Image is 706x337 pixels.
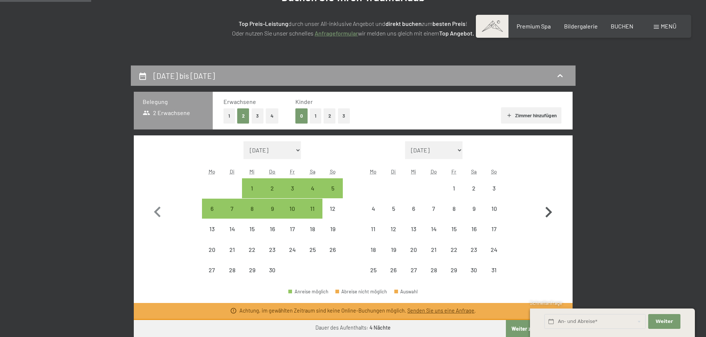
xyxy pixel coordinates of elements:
[391,168,396,175] abbr: Dienstag
[202,199,222,219] div: Mon Apr 06 2026
[269,168,275,175] abbr: Donnerstag
[464,239,484,259] div: Sat May 23 2026
[484,199,504,219] div: Anreise nicht möglich
[249,168,255,175] abbr: Mittwoch
[239,307,476,314] div: Achtung, im gewählten Zeitraum sind keine Online-Buchungen möglich. .
[611,23,633,30] a: BUCHEN
[384,199,404,219] div: Anreise nicht möglich
[262,239,282,259] div: Anreise nicht möglich
[464,199,484,219] div: Sat May 09 2026
[364,267,382,286] div: 25
[303,226,322,245] div: 18
[222,260,242,280] div: Tue Apr 28 2026
[242,199,262,219] div: Anreise möglich
[444,219,464,239] div: Fri May 15 2026
[464,260,484,280] div: Sat May 30 2026
[465,247,483,265] div: 23
[239,20,288,27] strong: Top Preis-Leistung
[407,307,474,314] a: Senden Sie uns eine Anfrage
[424,260,444,280] div: Anreise nicht möglich
[648,314,680,329] button: Weiter
[384,239,404,259] div: Tue May 19 2026
[404,239,424,259] div: Anreise nicht möglich
[530,300,562,306] span: Schnellanfrage
[283,247,302,265] div: 24
[404,260,424,280] div: Wed May 27 2026
[203,226,221,245] div: 13
[464,219,484,239] div: Sat May 16 2026
[282,199,302,219] div: Fri Apr 10 2026
[370,168,377,175] abbr: Montag
[283,185,302,204] div: 3
[485,267,503,286] div: 31
[404,199,424,219] div: Wed May 06 2026
[404,239,424,259] div: Wed May 20 2026
[363,199,383,219] div: Mon May 04 2026
[315,324,391,331] div: Dauer des Aufenthalts:
[424,206,443,224] div: 7
[262,199,282,219] div: Anreise möglich
[404,219,424,239] div: Anreise nicht möglich
[363,239,383,259] div: Mon May 18 2026
[384,260,404,280] div: Anreise nicht möglich
[404,206,423,224] div: 6
[322,199,342,219] div: Sun Apr 12 2026
[168,19,538,38] p: durch unser All-inklusive Angebot und zum ! Oder nutzen Sie unser schnelles wir melden uns gleich...
[384,267,403,286] div: 26
[384,219,404,239] div: Tue May 12 2026
[424,199,444,219] div: Thu May 07 2026
[369,324,391,331] b: 4 Nächte
[404,226,423,245] div: 13
[222,239,242,259] div: Anreise nicht möglich
[262,199,282,219] div: Thu Apr 09 2026
[404,267,423,286] div: 27
[282,239,302,259] div: Fri Apr 24 2026
[444,185,463,204] div: 1
[322,219,342,239] div: Sun Apr 19 2026
[223,247,241,265] div: 21
[302,239,322,259] div: Sat Apr 25 2026
[484,239,504,259] div: Anreise nicht möglich
[384,199,404,219] div: Tue May 05 2026
[242,178,262,198] div: Wed Apr 01 2026
[323,185,342,204] div: 5
[282,219,302,239] div: Anreise nicht möglich
[364,206,382,224] div: 4
[283,206,302,224] div: 10
[485,247,503,265] div: 24
[384,239,404,259] div: Anreise nicht möglich
[290,168,295,175] abbr: Freitag
[243,267,261,286] div: 29
[404,247,423,265] div: 20
[484,239,504,259] div: Sun May 24 2026
[302,219,322,239] div: Anreise nicht möglich
[364,226,382,245] div: 11
[464,178,484,198] div: Anreise nicht möglich
[223,226,241,245] div: 14
[295,98,313,105] span: Kinder
[424,199,444,219] div: Anreise nicht möglich
[491,168,497,175] abbr: Sonntag
[484,260,504,280] div: Anreise nicht möglich
[484,199,504,219] div: Sun May 10 2026
[262,178,282,198] div: Thu Apr 02 2026
[444,178,464,198] div: Fri May 01 2026
[203,247,221,265] div: 20
[322,239,342,259] div: Sun Apr 26 2026
[295,108,308,124] button: 0
[302,178,322,198] div: Anreise möglich
[432,20,465,27] strong: besten Preis
[517,23,551,30] a: Premium Spa
[222,239,242,259] div: Tue Apr 21 2026
[363,260,383,280] div: Anreise nicht möglich
[242,219,262,239] div: Wed Apr 15 2026
[322,199,342,219] div: Anreise nicht möglich
[302,219,322,239] div: Sat Apr 18 2026
[302,178,322,198] div: Sat Apr 04 2026
[484,178,504,198] div: Anreise nicht möglich
[384,247,403,265] div: 19
[263,206,282,224] div: 9
[444,239,464,259] div: Anreise nicht möglich
[444,260,464,280] div: Fri May 29 2026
